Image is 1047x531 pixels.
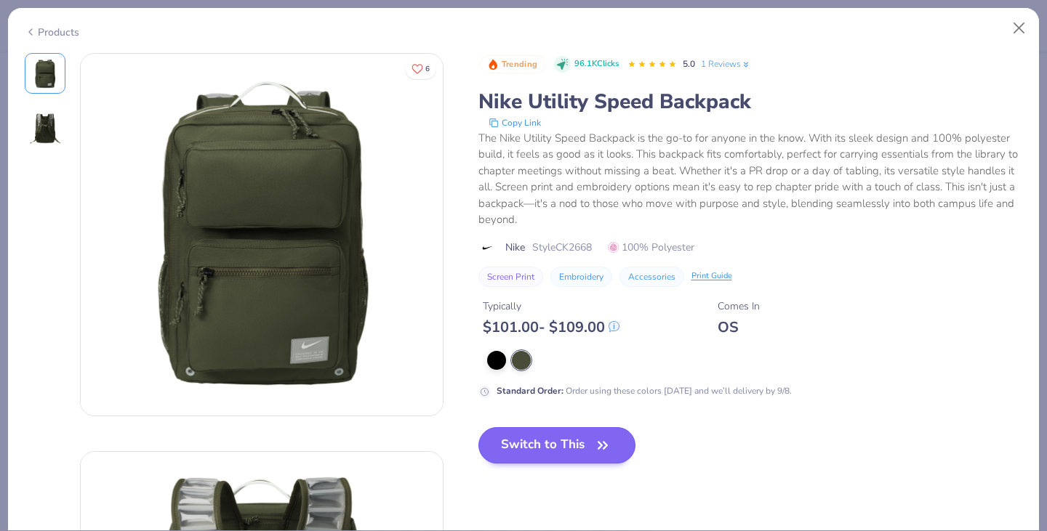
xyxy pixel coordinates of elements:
img: brand logo [478,242,498,254]
span: 5.0 [683,58,695,70]
button: Embroidery [550,267,612,287]
span: Nike [505,240,525,255]
img: Front [28,56,63,91]
div: Nike Utility Speed Backpack [478,88,1023,115]
div: Comes In [718,299,760,314]
button: Switch to This [478,427,636,463]
button: Accessories [619,267,684,287]
span: 96.1K Clicks [574,58,619,70]
div: OS [718,318,760,336]
div: 5.0 Stars [627,53,677,76]
span: Style CK2668 [532,240,592,255]
div: $ 101.00 - $ 109.00 [483,318,619,336]
span: 100% Polyester [608,240,694,255]
button: Badge Button [480,55,545,74]
button: Like [405,58,436,79]
div: The Nike Utility Speed Backpack is the go-to for anyone in the know. With its sleek design and 10... [478,130,1023,228]
div: Typically [483,299,619,314]
button: Close [1006,15,1033,42]
a: 1 Reviews [701,57,751,70]
div: Order using these colors [DATE] and we’ll delivery by 9/8. [497,384,792,397]
strong: Standard Order : [497,385,563,397]
span: 6 [425,65,430,73]
img: Back [28,111,63,146]
button: copy to clipboard [484,115,545,130]
div: Products [25,25,79,40]
img: Trending sort [487,59,499,70]
button: Screen Print [478,267,543,287]
img: Front [81,54,443,416]
span: Trending [502,60,537,68]
div: Print Guide [691,270,732,283]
